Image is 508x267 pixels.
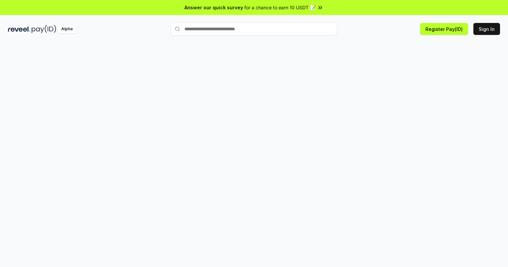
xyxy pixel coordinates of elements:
[244,4,316,11] span: for a chance to earn 10 USDT 📝
[184,4,243,11] span: Answer our quick survey
[420,23,468,35] button: Register Pay(ID)
[473,23,500,35] button: Sign In
[58,25,76,33] div: Alpha
[32,25,56,33] img: pay_id
[8,25,30,33] img: reveel_dark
